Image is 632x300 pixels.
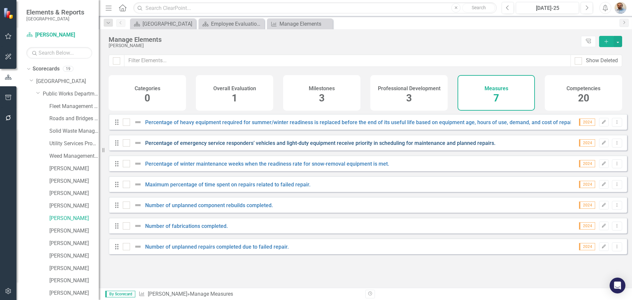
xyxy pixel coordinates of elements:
[269,20,331,28] a: Manage Elements
[145,244,289,250] a: Number of unplanned repairs completed due to failed repair.
[133,2,497,14] input: Search ClearPoint...
[49,127,99,135] a: Solid Waste Management Program
[579,160,595,167] span: 2024
[134,201,142,209] img: Not Defined
[213,86,256,92] h4: Overall Evaluation
[472,5,486,10] span: Search
[579,243,595,250] span: 2024
[232,92,237,104] span: 1
[49,240,99,247] a: [PERSON_NAME]
[49,103,99,110] a: Fleet Management Program
[579,222,595,230] span: 2024
[586,57,618,65] div: Show Deleted
[279,20,331,28] div: Manage Elements
[145,223,228,229] a: Number of fabrications completed.
[124,55,571,67] input: Filter Elements...
[143,20,194,28] div: [GEOGRAPHIC_DATA]
[49,165,99,173] a: [PERSON_NAME]
[579,202,595,209] span: 2024
[578,92,589,104] span: 20
[132,20,194,28] a: [GEOGRAPHIC_DATA]
[145,202,273,208] a: Number of unplanned component rebuilds completed.
[109,36,578,43] div: Manage Elements
[145,92,150,104] span: 0
[49,202,99,210] a: [PERSON_NAME]
[134,243,142,251] img: Not Defined
[145,181,310,188] a: Maximum percentage of time spent on repairs related to failed repair.
[148,291,187,297] a: [PERSON_NAME]
[579,181,595,188] span: 2024
[579,139,595,147] span: 2024
[134,139,142,147] img: Not Defined
[566,86,600,92] h4: Competencies
[26,16,84,21] small: [GEOGRAPHIC_DATA]
[105,291,135,297] span: By Scorecard
[145,161,389,167] a: Percentage of winter maintenance weeks when the readiness rate for snow-removal equipment is met.
[36,78,99,85] a: [GEOGRAPHIC_DATA]
[309,86,335,92] h4: Milestones
[49,115,99,123] a: Roads and Bridges Program
[378,86,440,92] h4: Professional Development
[3,8,15,19] img: ClearPoint Strategy
[319,92,325,104] span: 3
[200,20,263,28] a: Employee Evaluation Navigation
[26,47,92,59] input: Search Below...
[493,92,499,104] span: 7
[516,2,579,14] button: [DATE]-25
[134,222,142,230] img: Not Defined
[485,86,508,92] h4: Measures
[49,265,99,272] a: [PERSON_NAME]
[33,65,60,73] a: Scorecards
[26,8,84,16] span: Elements & Reports
[49,289,99,297] a: [PERSON_NAME]
[615,2,626,14] img: Martin Schmidt
[518,4,577,12] div: [DATE]-25
[63,66,73,72] div: 19
[145,119,577,125] a: Percentage of heavy equipment required for summer/winter readiness is replaced before the end of ...
[109,43,578,48] div: [PERSON_NAME]
[49,277,99,285] a: [PERSON_NAME]
[139,290,360,298] div: » Manage Measures
[49,215,99,222] a: [PERSON_NAME]
[134,118,142,126] img: Not Defined
[134,180,142,188] img: Not Defined
[462,3,495,13] button: Search
[43,90,99,98] a: Public Works Department
[134,160,142,168] img: Not Defined
[26,31,92,39] a: [PERSON_NAME]
[610,278,625,293] div: Open Intercom Messenger
[406,92,412,104] span: 3
[211,20,263,28] div: Employee Evaluation Navigation
[579,119,595,126] span: 2024
[145,140,495,146] a: Percentage of emergency service responders’ vehicles and light-duty equipment receive priority in...
[135,86,160,92] h4: Categories
[49,227,99,235] a: [PERSON_NAME]
[49,190,99,197] a: [PERSON_NAME]
[49,177,99,185] a: [PERSON_NAME]
[49,140,99,148] a: Utility Services Program
[49,252,99,260] a: [PERSON_NAME]
[49,152,99,160] a: Weed Management Program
